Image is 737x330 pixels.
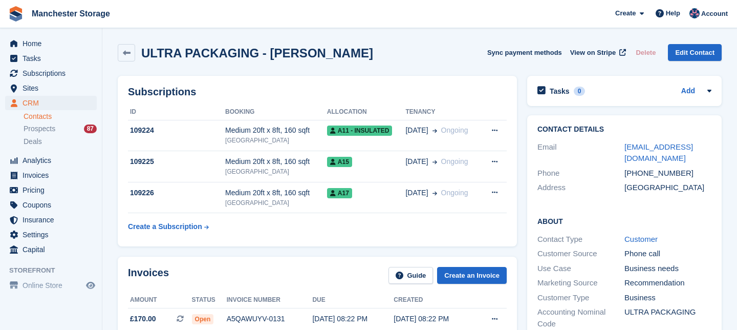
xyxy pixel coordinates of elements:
[84,279,97,292] a: Preview store
[537,126,711,134] h2: Contact Details
[5,36,97,51] a: menu
[24,137,42,147] span: Deals
[405,104,481,120] th: Tenancy
[312,292,394,308] th: Due
[141,46,373,60] h2: ULTRA PACKAGING - [PERSON_NAME]
[441,157,468,166] span: Ongoing
[9,265,102,276] span: Storefront
[566,44,628,61] a: View on Stripe
[5,198,97,212] a: menu
[23,66,84,80] span: Subscriptions
[23,242,84,257] span: Capital
[681,86,695,97] a: Add
[574,87,586,96] div: 0
[624,292,711,304] div: Business
[441,189,468,197] span: Ongoing
[666,8,680,18] span: Help
[128,292,192,308] th: Amount
[632,44,660,61] button: Delete
[24,112,97,121] a: Contacts
[23,51,84,66] span: Tasks
[28,5,114,22] a: Manchester Storage
[537,234,624,245] div: Contact Type
[227,314,313,324] div: A5QAWUYV-0131
[5,242,97,257] a: menu
[570,48,616,58] span: View on Stripe
[225,125,327,136] div: Medium 20ft x 8ft, 160 sqft
[128,217,209,236] a: Create a Subscription
[624,306,711,329] div: ULTRA PACKAGING
[537,216,711,226] h2: About
[388,267,433,284] a: Guide
[537,277,624,289] div: Marketing Source
[23,228,84,242] span: Settings
[225,167,327,176] div: [GEOGRAPHIC_DATA]
[624,182,711,194] div: [GEOGRAPHIC_DATA]
[192,314,214,324] span: Open
[23,153,84,168] span: Analytics
[128,221,202,232] div: Create a Subscription
[394,292,475,308] th: Created
[5,278,97,293] a: menu
[487,44,562,61] button: Sync payment methods
[624,277,711,289] div: Recommendation
[5,96,97,110] a: menu
[537,248,624,260] div: Customer Source
[327,157,352,167] span: A15
[405,188,428,198] span: [DATE]
[405,125,428,136] span: [DATE]
[437,267,507,284] a: Create an Invoice
[23,198,84,212] span: Coupons
[23,96,84,110] span: CRM
[327,188,352,198] span: A17
[537,182,624,194] div: Address
[225,198,327,208] div: [GEOGRAPHIC_DATA]
[550,87,570,96] h2: Tasks
[5,81,97,95] a: menu
[128,104,225,120] th: ID
[5,153,97,168] a: menu
[225,104,327,120] th: Booking
[128,125,225,136] div: 109224
[227,292,313,308] th: Invoice number
[615,8,636,18] span: Create
[5,168,97,182] a: menu
[537,306,624,329] div: Accounting Nominal Code
[23,278,84,293] span: Online Store
[225,136,327,145] div: [GEOGRAPHIC_DATA]
[624,248,711,260] div: Phone call
[327,126,392,136] span: A11 - Insulated
[701,9,728,19] span: Account
[668,44,722,61] a: Edit Contact
[5,228,97,242] a: menu
[624,263,711,275] div: Business needs
[327,104,406,120] th: Allocation
[394,314,475,324] div: [DATE] 08:22 PM
[5,51,97,66] a: menu
[624,168,711,179] div: [PHONE_NUMBER]
[537,141,624,164] div: Email
[537,292,624,304] div: Customer Type
[128,267,169,284] h2: Invoices
[24,136,97,147] a: Deals
[441,126,468,134] span: Ongoing
[128,188,225,198] div: 109226
[5,66,97,80] a: menu
[225,156,327,167] div: Medium 20ft x 8ft, 160 sqft
[84,125,97,133] div: 87
[312,314,394,324] div: [DATE] 08:22 PM
[24,123,97,134] a: Prospects 87
[8,6,24,22] img: stora-icon-8386f47178a22dfd0bd8f6a31ec36ba5ce8667c1dd55bd0f319d3a0aa187defe.svg
[23,81,84,95] span: Sites
[624,142,693,163] a: [EMAIL_ADDRESS][DOMAIN_NAME]
[5,183,97,197] a: menu
[225,188,327,198] div: Medium 20ft x 8ft, 160 sqft
[405,156,428,167] span: [DATE]
[537,168,624,179] div: Phone
[128,156,225,167] div: 109225
[23,183,84,197] span: Pricing
[23,213,84,227] span: Insurance
[130,314,156,324] span: £170.00
[192,292,227,308] th: Status
[5,213,97,227] a: menu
